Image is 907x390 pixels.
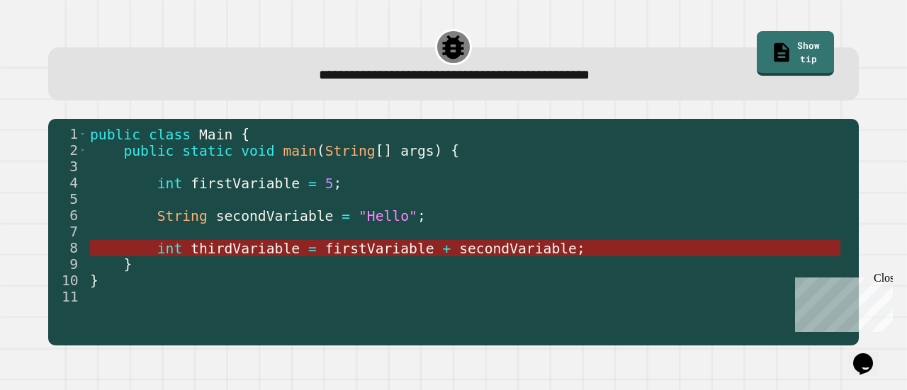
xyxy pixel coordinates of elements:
span: args [401,143,434,159]
span: Toggle code folding, rows 1 through 10 [79,126,86,142]
span: Toggle code folding, rows 2 through 9 [79,142,86,159]
div: 2 [48,142,87,159]
span: void [242,143,275,159]
span: static [183,143,233,159]
span: String [325,143,376,159]
div: 11 [48,289,87,305]
span: thirdVariable [191,241,300,257]
span: "Hello" [359,208,417,224]
div: 5 [48,191,87,207]
a: Show tip [757,31,834,76]
span: firstVariable [325,241,434,257]
span: Main [199,127,232,143]
span: 5 [325,176,334,192]
div: 6 [48,207,87,224]
span: int [157,176,183,192]
span: main [283,143,317,159]
span: public [90,127,140,143]
div: Chat with us now!Close [6,6,98,90]
span: + [443,241,451,257]
span: = [342,208,351,224]
div: 9 [48,256,87,273]
span: secondVariable [216,208,334,224]
div: 8 [48,240,87,256]
span: String [157,208,208,224]
span: secondVariable [460,241,578,257]
div: 3 [48,159,87,175]
div: 4 [48,175,87,191]
span: int [157,241,183,257]
span: = [308,241,317,257]
iframe: chat widget [789,272,893,332]
div: 10 [48,273,87,289]
div: 7 [48,224,87,240]
div: 1 [48,126,87,142]
span: = [308,176,317,192]
iframe: chat widget [847,333,893,376]
span: class [149,127,191,143]
span: public [124,143,174,159]
span: firstVariable [191,176,300,192]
